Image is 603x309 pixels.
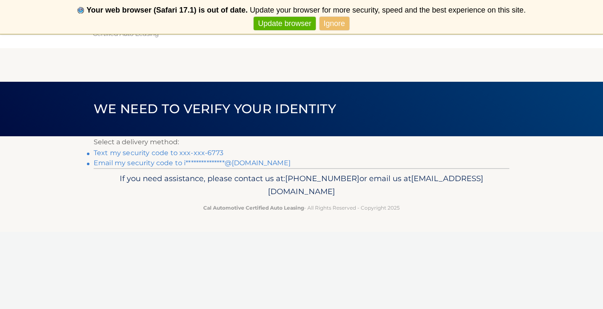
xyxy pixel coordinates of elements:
[94,101,336,117] span: We need to verify your identity
[285,174,359,183] span: [PHONE_NUMBER]
[94,136,509,148] p: Select a delivery method:
[254,17,315,31] a: Update browser
[87,6,248,14] b: Your web browser (Safari 17.1) is out of date.
[99,172,504,199] p: If you need assistance, please contact us at: or email us at
[94,149,223,157] a: Text my security code to xxx-xxx-6773
[99,203,504,212] p: - All Rights Reserved - Copyright 2025
[250,6,526,14] span: Update your browser for more security, speed and the best experience on this site.
[320,17,349,31] a: Ignore
[203,205,304,211] strong: Cal Automotive Certified Auto Leasing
